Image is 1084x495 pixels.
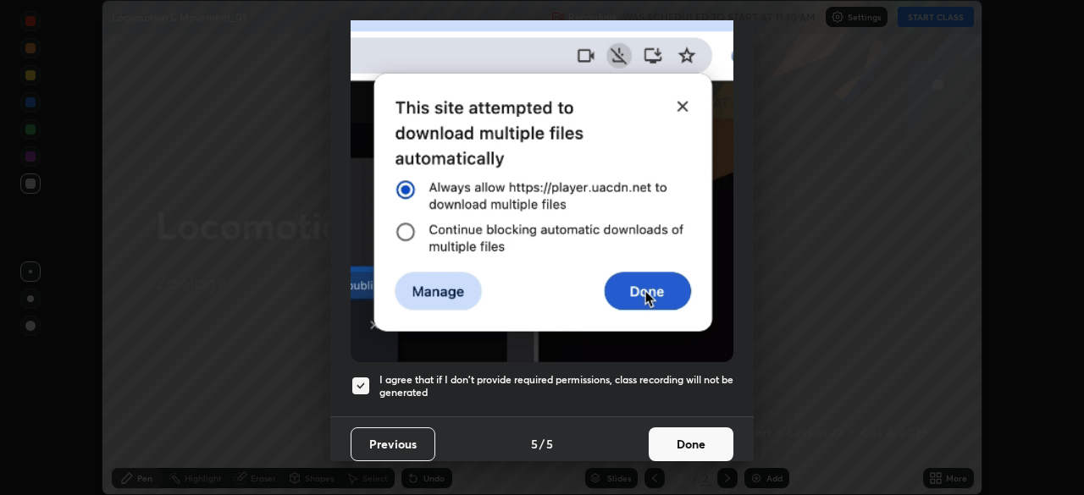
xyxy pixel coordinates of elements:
[649,427,733,461] button: Done
[531,435,538,453] h4: 5
[379,373,733,399] h5: I agree that if I don't provide required permissions, class recording will not be generated
[539,435,545,453] h4: /
[546,435,553,453] h4: 5
[351,427,435,461] button: Previous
